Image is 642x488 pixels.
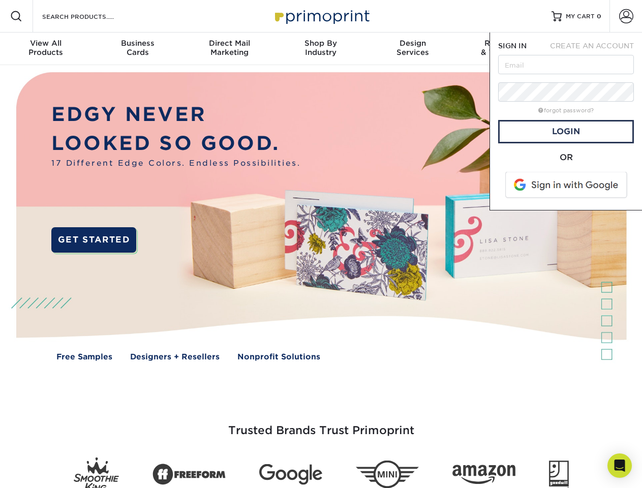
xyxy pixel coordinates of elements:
span: 17 Different Edge Colors. Endless Possibilities. [51,158,300,169]
span: MY CART [566,12,595,21]
img: Google [259,464,322,485]
a: Shop ByIndustry [275,33,366,65]
p: LOOKED SO GOOD. [51,129,300,158]
a: DesignServices [367,33,458,65]
h3: Trusted Brands Trust Primoprint [24,400,619,449]
div: & Templates [458,39,550,57]
img: Goodwill [549,461,569,488]
div: OR [498,151,634,164]
a: Login [498,120,634,143]
a: Resources& Templates [458,33,550,65]
img: Primoprint [270,5,372,27]
span: Resources [458,39,550,48]
span: 0 [597,13,601,20]
input: Email [498,55,634,74]
div: Marketing [184,39,275,57]
a: Designers + Resellers [130,351,220,363]
span: Business [91,39,183,48]
span: Shop By [275,39,366,48]
div: Cards [91,39,183,57]
p: EDGY NEVER [51,100,300,129]
img: Amazon [452,465,515,484]
div: Services [367,39,458,57]
span: Direct Mail [184,39,275,48]
span: SIGN IN [498,42,527,50]
span: Design [367,39,458,48]
a: Nonprofit Solutions [237,351,320,363]
a: BusinessCards [91,33,183,65]
a: Direct MailMarketing [184,33,275,65]
input: SEARCH PRODUCTS..... [41,10,140,22]
div: Open Intercom Messenger [607,453,632,478]
a: forgot password? [538,107,594,114]
a: GET STARTED [51,227,136,253]
span: CREATE AN ACCOUNT [550,42,634,50]
a: Free Samples [56,351,112,363]
div: Industry [275,39,366,57]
